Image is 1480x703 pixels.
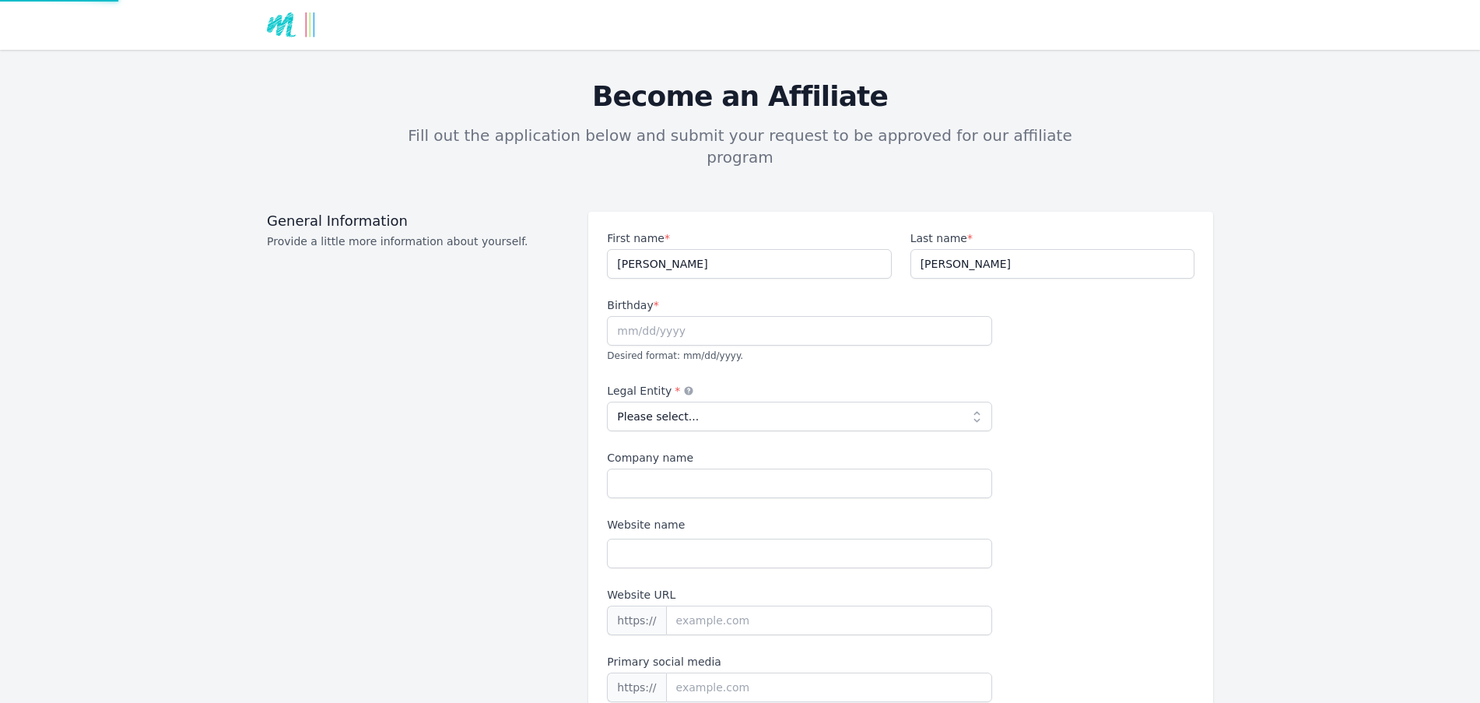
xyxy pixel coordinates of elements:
[607,517,992,533] label: Website name
[607,450,992,466] label: Company name
[267,212,570,230] h3: General Information
[607,383,992,399] label: Legal Entity
[607,350,743,361] span: Desired format: mm/dd/yyyy.
[666,673,993,702] input: example.com
[267,81,1213,112] h3: Become an Affiliate
[607,673,665,702] span: https://
[607,606,665,635] span: https://
[267,234,570,249] p: Provide a little more information about yourself.
[391,125,1089,168] p: Fill out the application below and submit your request to be approved for our affiliate program
[666,606,993,635] input: example.com
[607,587,992,603] label: Website URL
[607,297,992,313] label: Birthday
[910,230,1194,246] label: Last name
[607,230,891,246] label: First name
[607,316,992,346] input: mm/dd/yyyy
[607,654,992,670] label: Primary social media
